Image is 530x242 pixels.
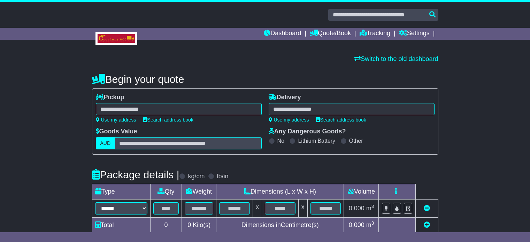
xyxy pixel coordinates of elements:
[182,218,216,233] td: Kilo(s)
[216,184,344,200] td: Dimensions (L x W x H)
[143,117,193,123] a: Search address book
[277,138,284,144] label: No
[253,200,262,218] td: x
[269,94,301,101] label: Delivery
[188,173,205,180] label: kg/cm
[96,117,136,123] a: Use my address
[217,173,228,180] label: lb/in
[298,138,335,144] label: Lithium Battery
[371,204,374,209] sup: 3
[187,221,191,228] span: 0
[371,220,374,226] sup: 3
[150,218,182,233] td: 0
[182,184,216,200] td: Weight
[354,55,438,62] a: Switch to the old dashboard
[150,184,182,200] td: Qty
[269,128,346,135] label: Any Dangerous Goods?
[92,73,438,85] h4: Begin your quote
[424,205,430,212] a: Remove this item
[344,184,379,200] td: Volume
[310,28,351,40] a: Quote/Book
[92,184,150,200] td: Type
[96,137,115,149] label: AUD
[424,221,430,228] a: Add new item
[96,94,124,101] label: Pickup
[92,169,179,180] h4: Package details |
[216,218,344,233] td: Dimensions in Centimetre(s)
[366,221,374,228] span: m
[316,117,366,123] a: Search address book
[360,28,390,40] a: Tracking
[349,138,363,144] label: Other
[92,218,150,233] td: Total
[96,128,137,135] label: Goods Value
[264,28,301,40] a: Dashboard
[349,205,364,212] span: 0.000
[298,200,307,218] td: x
[399,28,430,40] a: Settings
[269,117,309,123] a: Use my address
[366,205,374,212] span: m
[349,221,364,228] span: 0.000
